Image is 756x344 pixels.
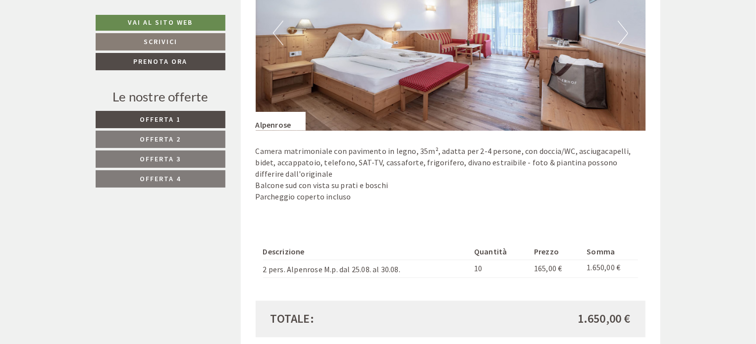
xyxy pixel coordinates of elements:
[8,27,155,57] div: Buon giorno, come possiamo aiutarla?
[256,112,306,131] div: Alpenrose
[470,245,530,260] th: Quantità
[263,245,471,260] th: Descrizione
[96,33,225,50] a: Scrivici
[263,260,471,278] td: 2 pers. Alpenrose M.p. dal 25.08. al 30.08.
[140,115,181,124] span: Offerta 1
[470,260,530,278] td: 10
[618,21,628,46] button: Next
[340,261,390,278] button: Invia
[273,21,283,46] button: Previous
[140,174,181,183] span: Offerta 4
[534,264,562,274] span: 165,00 €
[96,88,225,106] div: Le nostre offerte
[15,49,150,55] small: 07:49
[140,154,181,163] span: Offerta 3
[96,15,225,31] a: Vai al sito web
[583,260,638,278] td: 1.650,00 €
[530,245,583,260] th: Prezzo
[256,146,646,202] p: Camera matrimoniale con pavimento in legno, 35m², adatta per 2-4 persone, con doccia/WC, asciugac...
[96,53,225,70] a: Prenota ora
[140,135,181,144] span: Offerta 2
[578,311,631,328] span: 1.650,00 €
[583,245,638,260] th: Somma
[15,29,150,37] div: [GEOGRAPHIC_DATA]
[263,311,451,328] div: Totale:
[177,8,213,25] div: [DATE]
